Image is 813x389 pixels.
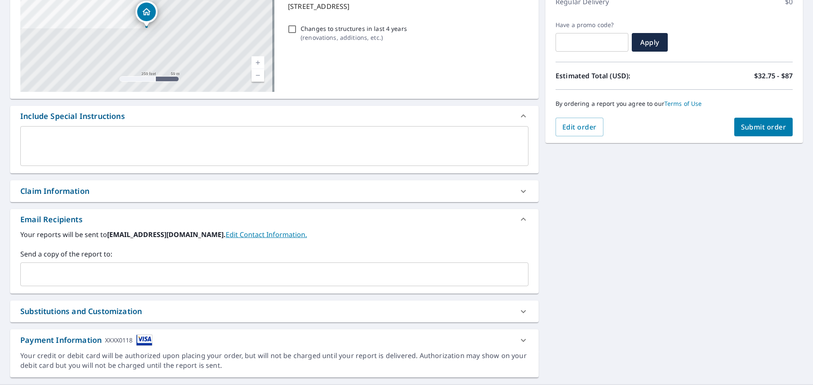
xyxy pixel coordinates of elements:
span: Edit order [562,122,597,132]
div: Claim Information [10,180,539,202]
label: Have a promo code? [556,21,628,29]
div: Email Recipients [20,214,83,225]
label: Send a copy of the report to: [20,249,528,259]
div: Payment Information [20,334,152,346]
div: Email Recipients [10,209,539,229]
div: Dropped pin, building 1, Residential property, 2816 Sandusky St Grove City, OH 43123 [135,1,158,27]
div: Payment InformationXXXX0118cardImage [10,329,539,351]
span: Apply [639,38,661,47]
a: EditContactInfo [226,230,307,239]
div: XXXX0118 [105,334,133,346]
p: $32.75 - $87 [754,71,793,81]
a: Current Level 17, Zoom Out [252,69,264,82]
img: cardImage [136,334,152,346]
button: Edit order [556,118,603,136]
div: Claim Information [20,185,89,197]
div: Your credit or debit card will be authorized upon placing your order, but will not be charged unt... [20,351,528,370]
p: ( renovations, additions, etc. ) [301,33,407,42]
p: Estimated Total (USD): [556,71,674,81]
p: By ordering a report you agree to our [556,100,793,108]
div: Substitutions and Customization [20,306,142,317]
a: Terms of Use [664,99,702,108]
div: Substitutions and Customization [10,301,539,322]
p: [STREET_ADDRESS] [288,1,525,11]
button: Submit order [734,118,793,136]
div: Include Special Instructions [20,110,125,122]
b: [EMAIL_ADDRESS][DOMAIN_NAME]. [107,230,226,239]
button: Apply [632,33,668,52]
span: Submit order [741,122,786,132]
div: Include Special Instructions [10,106,539,126]
a: Current Level 17, Zoom In [252,56,264,69]
label: Your reports will be sent to [20,229,528,240]
p: Changes to structures in last 4 years [301,24,407,33]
